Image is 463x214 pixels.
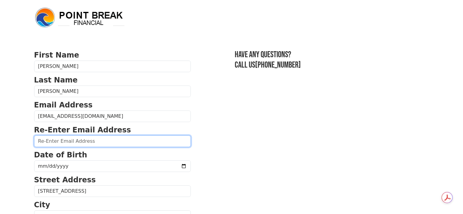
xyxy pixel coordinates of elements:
[34,61,191,72] input: First Name
[255,60,301,70] a: [PHONE_NUMBER]
[34,86,191,97] input: Last Name
[34,101,93,109] strong: Email Address
[235,50,429,60] h3: Have any questions?
[34,185,191,197] input: Street Address
[34,7,126,29] img: logo.png
[235,60,429,70] h3: Call us
[34,151,87,159] strong: Date of Birth
[34,201,50,209] strong: City
[34,126,131,134] strong: Re-Enter Email Address
[34,135,191,147] input: Re-Enter Email Address
[34,111,191,122] input: Email Address
[34,51,79,59] strong: First Name
[34,76,78,84] strong: Last Name
[34,176,96,184] strong: Street Address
